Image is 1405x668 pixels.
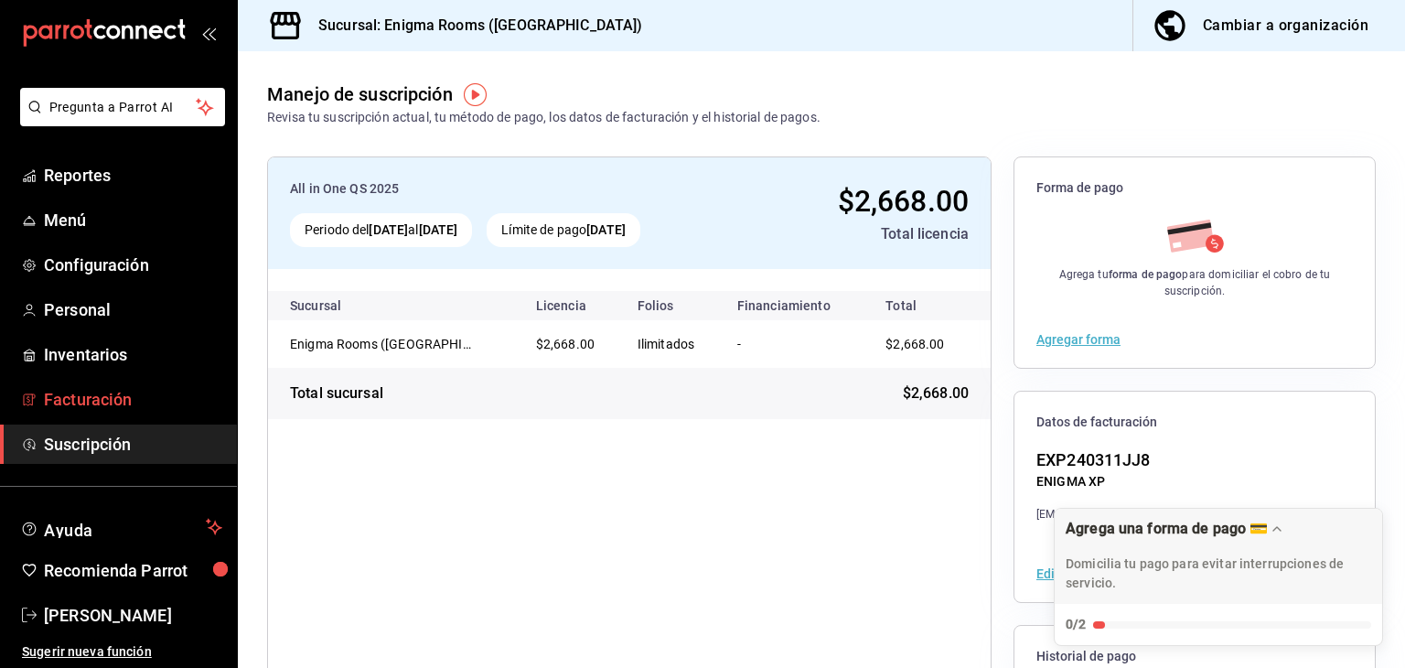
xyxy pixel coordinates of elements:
th: Folios [623,291,723,320]
button: open_drawer_menu [201,26,216,40]
span: Facturación [44,387,222,412]
div: All in One QS 2025 [290,179,732,199]
th: Financiamiento [723,291,864,320]
div: Drag to move checklist [1055,509,1382,604]
img: Tooltip marker [464,83,487,106]
div: Enigma Rooms ([GEOGRAPHIC_DATA]) [290,335,473,353]
span: Pregunta a Parrot AI [49,98,197,117]
div: Agrega una forma de pago 💳 [1066,520,1268,537]
div: Total sucursal [290,382,383,404]
span: Ayuda [44,516,198,538]
span: $2,668.00 [903,382,969,404]
button: Pregunta a Parrot AI [20,88,225,126]
span: Suscripción [44,432,222,457]
span: Sugerir nueva función [22,642,222,662]
span: Menú [44,208,222,232]
span: $2,668.00 [838,184,969,219]
a: Pregunta a Parrot AI [13,111,225,130]
span: Configuración [44,253,222,277]
td: Ilimitados [623,320,723,368]
div: Sucursal [290,298,391,313]
th: Licencia [521,291,623,320]
strong: [DATE] [419,222,458,237]
th: Total [863,291,991,320]
span: Personal [44,297,222,322]
span: Datos de facturación [1036,414,1353,431]
div: Agrega una forma de pago 💳 [1054,508,1383,646]
button: Expand Checklist [1055,509,1382,645]
h3: Sucursal: Enigma Rooms ([GEOGRAPHIC_DATA]) [304,15,643,37]
div: Enigma Rooms (Roma Norte) [290,335,473,353]
strong: [DATE] [369,222,408,237]
span: Forma de pago [1036,179,1353,197]
div: Agrega tu para domiciliar el cobro de tu suscripción. [1036,266,1353,299]
span: $2,668.00 [885,337,944,351]
td: - [723,320,864,368]
span: Reportes [44,163,222,188]
div: Manejo de suscripción [267,81,453,108]
span: Historial de pago [1036,648,1353,665]
p: Domicilia tu pago para evitar interrupciones de servicio. [1066,555,1371,593]
span: Recomienda Parrot [44,558,222,583]
div: Revisa tu suscripción actual, tu método de pago, los datos de facturación y el historial de pagos. [267,108,820,127]
div: Total licencia [746,223,969,245]
span: Inventarios [44,342,222,367]
button: Agregar forma [1036,333,1121,346]
div: ENIGMA XP [1036,472,1212,491]
button: Editar datos [1036,567,1107,580]
span: [PERSON_NAME] [44,603,222,628]
div: EXP240311JJ8 [1036,447,1212,472]
div: 0/2 [1066,615,1086,634]
div: Límite de pago [487,213,640,247]
div: Periodo del al [290,213,472,247]
strong: forma de pago [1109,268,1183,281]
strong: [DATE] [586,222,626,237]
span: $2,668.00 [536,337,595,351]
div: [EMAIL_ADDRESS][DOMAIN_NAME] [1036,506,1212,523]
div: Cambiar a organización [1203,13,1368,38]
